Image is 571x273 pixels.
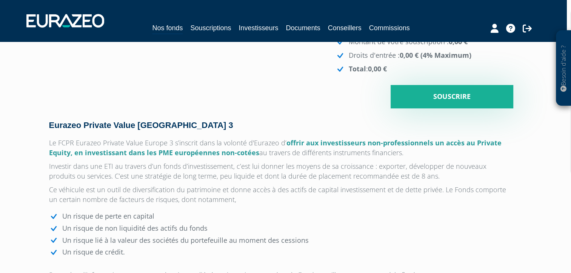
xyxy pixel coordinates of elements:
[49,138,502,157] span: offrir aux investisseurs non-professionnels un accès au Private Equity, en investissant dans les ...
[369,23,410,33] a: Commissions
[391,85,513,108] input: Souscrire
[239,23,278,33] a: Investisseurs
[559,34,568,102] p: Besoin d'aide ?
[49,121,513,130] h4: Eurazeo Private Value [GEOGRAPHIC_DATA] 3
[336,51,513,60] li: Droits d'entrée :
[49,248,513,256] li: Un risque de crédit.
[49,212,513,221] li: Un risque de perte en capital
[449,37,468,46] strong: 0,00 €
[368,64,387,73] strong: 0,00 €
[400,51,471,60] strong: 0,00 € (4% Maximum)
[49,224,513,233] li: Un risque de non liquidité des actifs du fonds
[328,23,362,33] a: Conseillers
[152,23,183,34] a: Nos fonds
[286,23,320,33] a: Documents
[49,138,513,157] p: Le FCPR Eurazeo Private Value Europe 3 s’inscrit dans la volonté d'Eurazeo d’ au travers de diffé...
[336,37,513,47] li: Montant de votre souscription :
[49,161,513,181] p: Investir dans une ETI au travers d’un fonds d’investissement, c’est lui donner les moyens de sa c...
[336,64,513,74] li: :
[49,236,513,245] li: Un risque lié à la valeur des sociétés du portefeuille au moment des cessions
[49,185,513,204] p: Ce véhicule est un outil de diversification du patrimoine et donne accès à des actifs de capital ...
[190,23,231,33] a: Souscriptions
[26,14,104,28] img: 1732889491-logotype_eurazeo_blanc_rvb.png
[349,64,366,73] strong: Total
